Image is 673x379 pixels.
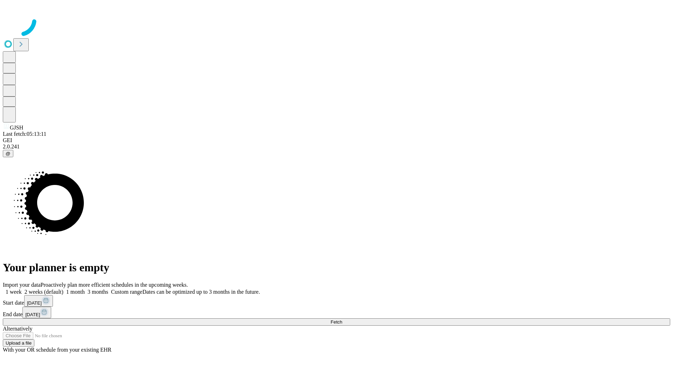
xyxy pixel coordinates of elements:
[10,125,23,131] span: GJSH
[3,150,13,157] button: @
[88,289,108,295] span: 3 months
[3,318,670,326] button: Fetch
[41,282,188,288] span: Proactively plan more efficient schedules in the upcoming weeks.
[3,137,670,144] div: GEI
[142,289,260,295] span: Dates can be optimized up to 3 months in the future.
[66,289,85,295] span: 1 month
[111,289,142,295] span: Custom range
[3,326,32,332] span: Alternatively
[6,151,11,156] span: @
[3,307,670,318] div: End date
[22,307,51,318] button: [DATE]
[3,295,670,307] div: Start date
[25,312,40,317] span: [DATE]
[331,319,342,325] span: Fetch
[3,144,670,150] div: 2.0.241
[3,131,46,137] span: Last fetch: 05:13:11
[3,339,34,347] button: Upload a file
[27,300,42,306] span: [DATE]
[24,295,53,307] button: [DATE]
[25,289,63,295] span: 2 weeks (default)
[3,261,670,274] h1: Your planner is empty
[3,282,41,288] span: Import your data
[3,347,111,353] span: With your OR schedule from your existing EHR
[6,289,22,295] span: 1 week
